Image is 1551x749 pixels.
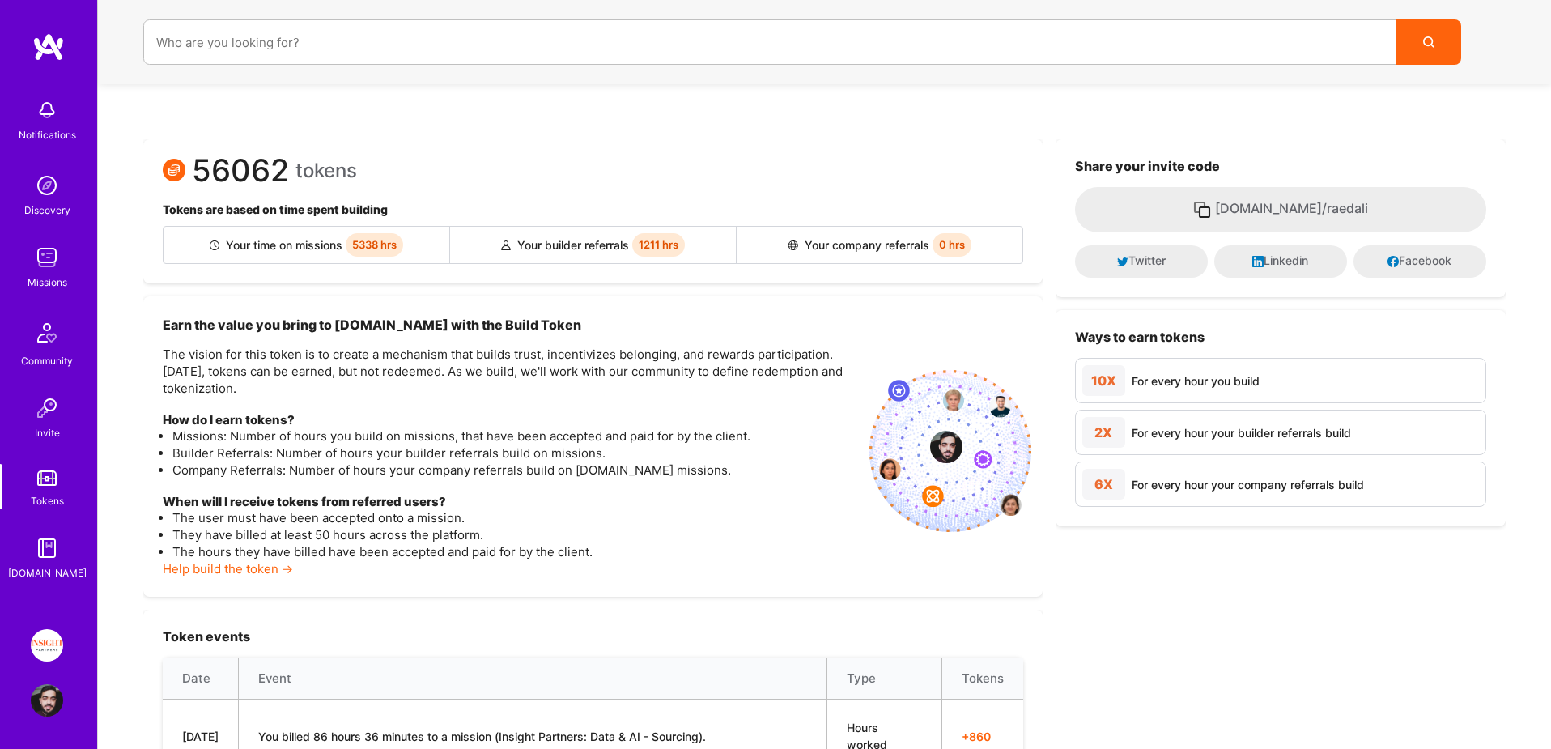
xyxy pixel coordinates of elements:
h3: Earn the value you bring to [DOMAIN_NAME] with the Build Token [163,316,856,334]
div: [DOMAIN_NAME] [8,564,87,581]
span: 56062 [192,162,289,179]
img: discovery [31,169,63,202]
img: invite [869,370,1031,532]
li: They have billed at least 50 hours across the platform. [172,526,856,543]
div: Community [21,352,73,369]
img: bell [31,94,63,126]
div: Your company referrals [737,227,1022,263]
li: The user must have been accepted onto a mission. [172,509,856,526]
span: tokens [295,162,357,179]
h3: Ways to earn tokens [1075,330,1486,345]
img: profile [930,431,962,463]
img: Insight Partners: Data & AI - Sourcing [31,629,63,662]
i: icon Search [1423,36,1434,48]
img: logo [32,32,65,62]
a: User Avatar [27,684,67,717]
th: Type [827,658,942,700]
li: Missions: Number of hours you build on missions, that have been accepted and paid for by the client. [172,428,856,445]
p: The vision for this token is to create a mechanism that builds trust, incentivizes belonging, and... [163,346,856,397]
div: For every hour your company referrals build [1132,476,1364,493]
img: guide book [31,532,63,564]
li: Company Referrals: Number of hours your company referrals build on [DOMAIN_NAME] missions. [172,462,856,479]
button: [DOMAIN_NAME]/raedali [1075,187,1486,232]
div: Your time on missions [164,227,450,263]
img: Token icon [163,159,185,181]
button: Facebook [1353,245,1486,278]
span: 1211 hrs [632,233,685,257]
div: For every hour your builder referrals build [1132,424,1351,441]
span: 0 hrs [933,233,971,257]
div: 2X [1082,417,1125,448]
a: Help build the token → [163,561,293,577]
i: icon LinkedInDark [1252,256,1264,267]
div: Your builder referrals [450,227,737,263]
div: Missions [28,274,67,291]
img: Company referral icon [788,240,798,250]
a: Insight Partners: Data & AI - Sourcing [27,629,67,662]
img: Community [28,313,66,352]
li: The hours they have billed have been accepted and paid for by the client. [172,543,856,560]
h3: Token events [163,629,1023,645]
img: Invite [31,392,63,424]
h3: Share your invite code [1075,159,1486,174]
th: Date [163,658,239,700]
i: icon Copy [1192,200,1212,219]
input: Who are you looking for? [156,22,1383,63]
div: 10X [1082,365,1125,396]
i: icon Facebook [1387,256,1399,267]
th: Event [239,658,827,700]
h4: When will I receive tokens from referred users? [163,495,856,509]
li: Builder Referrals: Number of hours your builder referrals build on missions. [172,445,856,462]
div: Tokens [31,492,64,509]
button: Linkedin [1214,245,1347,278]
div: Invite [35,424,60,441]
div: For every hour you build [1132,372,1260,389]
div: Discovery [24,202,70,219]
th: Tokens [941,658,1023,700]
div: Notifications [19,126,76,143]
img: Builder icon [210,240,219,250]
img: User Avatar [31,684,63,717]
button: Twitter [1075,245,1208,278]
i: icon Twitter [1117,256,1128,267]
h4: How do I earn tokens? [163,413,856,428]
img: Builder referral icon [501,240,511,250]
span: + 860 [962,728,1004,745]
img: tokens [37,470,57,486]
img: teamwork [31,241,63,274]
span: 5338 hrs [346,233,403,257]
h4: Tokens are based on time spent building [163,203,1023,217]
div: 6X [1082,469,1125,500]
